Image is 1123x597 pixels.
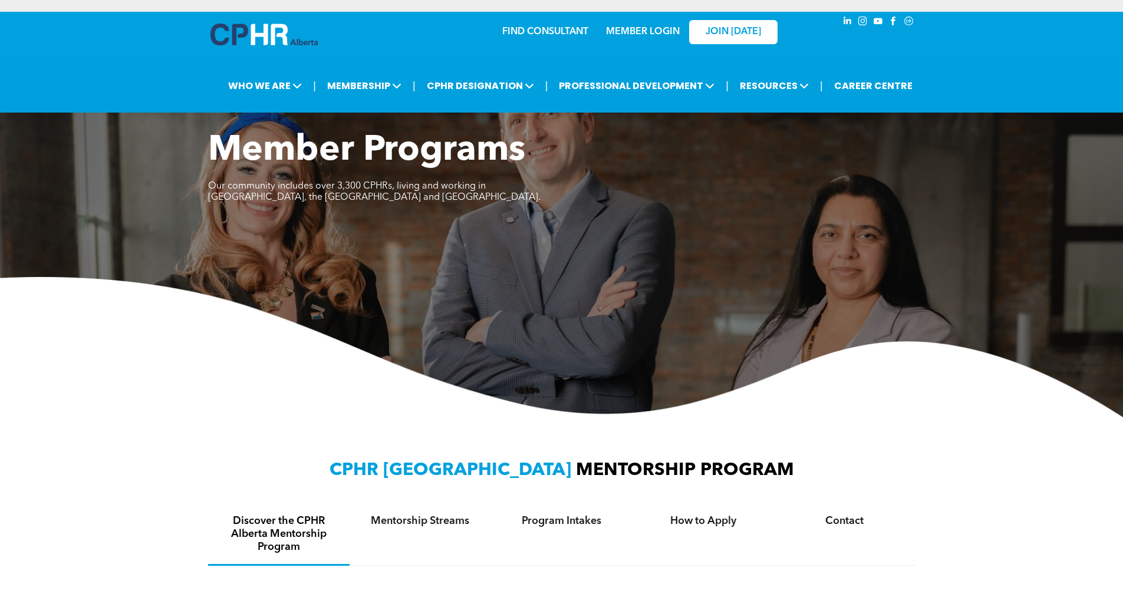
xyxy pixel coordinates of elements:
[831,75,916,97] a: CAREER CENTRE
[555,75,718,97] span: PROFESSIONAL DEVELOPMENT
[726,74,729,98] li: |
[643,514,763,527] h4: How to Apply
[208,133,525,169] span: Member Programs
[413,74,416,98] li: |
[330,461,571,479] span: CPHR [GEOGRAPHIC_DATA]
[423,75,538,97] span: CPHR DESIGNATION
[689,20,778,44] a: JOIN [DATE]
[576,461,794,479] span: MENTORSHIP PROGRAM
[903,15,915,31] a: Social network
[606,27,680,37] a: MEMBER LOGIN
[219,514,339,553] h4: Discover the CPHR Alberta Mentorship Program
[210,24,318,45] img: A blue and white logo for cp alberta
[208,182,541,202] span: Our community includes over 3,300 CPHRs, living and working in [GEOGRAPHIC_DATA], the [GEOGRAPHIC...
[841,15,854,31] a: linkedin
[736,75,812,97] span: RESOURCES
[225,75,305,97] span: WHO WE ARE
[706,27,761,38] span: JOIN [DATE]
[360,514,480,527] h4: Mentorship Streams
[324,75,405,97] span: MEMBERSHIP
[785,514,905,527] h4: Contact
[872,15,885,31] a: youtube
[313,74,316,98] li: |
[502,27,588,37] a: FIND CONSULTANT
[502,514,622,527] h4: Program Intakes
[857,15,870,31] a: instagram
[545,74,548,98] li: |
[887,15,900,31] a: facebook
[820,74,823,98] li: |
